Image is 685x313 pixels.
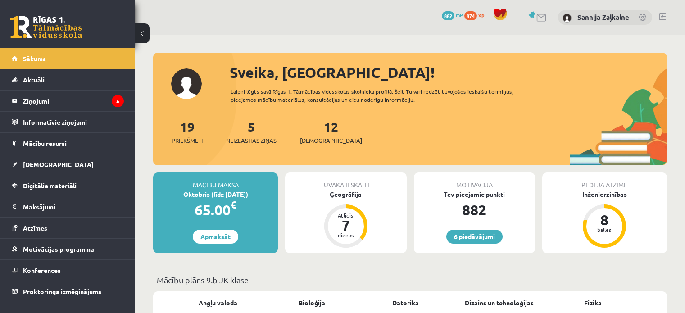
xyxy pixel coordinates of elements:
[193,230,238,244] a: Apmaksāt
[584,298,602,308] a: Fizika
[23,287,101,295] span: Proktoringa izmēģinājums
[591,213,618,227] div: 8
[285,190,406,199] div: Ģeogrāfija
[23,224,47,232] span: Atzīmes
[12,48,124,69] a: Sākums
[12,69,124,90] a: Aktuāli
[442,11,463,18] a: 882 mP
[12,175,124,196] a: Digitālie materiāli
[112,95,124,107] i: 5
[230,62,667,83] div: Sveika, [GEOGRAPHIC_DATA]!
[332,232,359,238] div: dienas
[153,190,278,199] div: Oktobris (līdz [DATE])
[464,11,477,20] span: 874
[577,13,629,22] a: Sannija Zaļkalne
[153,172,278,190] div: Mācību maksa
[23,266,61,274] span: Konferences
[299,298,325,308] a: Bioloģija
[23,76,45,84] span: Aktuāli
[12,196,124,217] a: Maksājumi
[231,198,236,211] span: €
[23,54,46,63] span: Sākums
[231,87,539,104] div: Laipni lūgts savā Rīgas 1. Tālmācības vidusskolas skolnieka profilā. Šeit Tu vari redzēt tuvojošo...
[464,11,489,18] a: 874 xp
[23,181,77,190] span: Digitālie materiāli
[23,139,67,147] span: Mācību resursi
[285,172,406,190] div: Tuvākā ieskaite
[332,218,359,232] div: 7
[478,11,484,18] span: xp
[414,199,535,221] div: 882
[12,154,124,175] a: [DEMOGRAPHIC_DATA]
[23,245,94,253] span: Motivācijas programma
[563,14,572,23] img: Sannija Zaļkalne
[199,298,237,308] a: Angļu valoda
[542,190,667,199] div: Inženierzinības
[12,260,124,281] a: Konferences
[23,112,124,132] legend: Informatīvie ziņojumi
[153,199,278,221] div: 65.00
[442,11,454,20] span: 882
[542,172,667,190] div: Pēdējā atzīme
[465,298,534,308] a: Dizains un tehnoloģijas
[12,239,124,259] a: Motivācijas programma
[157,274,663,286] p: Mācību plāns 9.b JK klase
[23,196,124,217] legend: Maksājumi
[23,160,94,168] span: [DEMOGRAPHIC_DATA]
[285,190,406,249] a: Ģeogrāfija Atlicis 7 dienas
[23,91,124,111] legend: Ziņojumi
[392,298,419,308] a: Datorika
[446,230,503,244] a: 6 piedāvājumi
[414,172,535,190] div: Motivācija
[226,136,277,145] span: Neizlasītās ziņas
[300,136,362,145] span: [DEMOGRAPHIC_DATA]
[12,218,124,238] a: Atzīmes
[172,118,203,145] a: 19Priekšmeti
[542,190,667,249] a: Inženierzinības 8 balles
[300,118,362,145] a: 12[DEMOGRAPHIC_DATA]
[12,112,124,132] a: Informatīvie ziņojumi
[332,213,359,218] div: Atlicis
[12,281,124,302] a: Proktoringa izmēģinājums
[226,118,277,145] a: 5Neizlasītās ziņas
[591,227,618,232] div: balles
[10,16,82,38] a: Rīgas 1. Tālmācības vidusskola
[456,11,463,18] span: mP
[12,91,124,111] a: Ziņojumi5
[172,136,203,145] span: Priekšmeti
[414,190,535,199] div: Tev pieejamie punkti
[12,133,124,154] a: Mācību resursi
